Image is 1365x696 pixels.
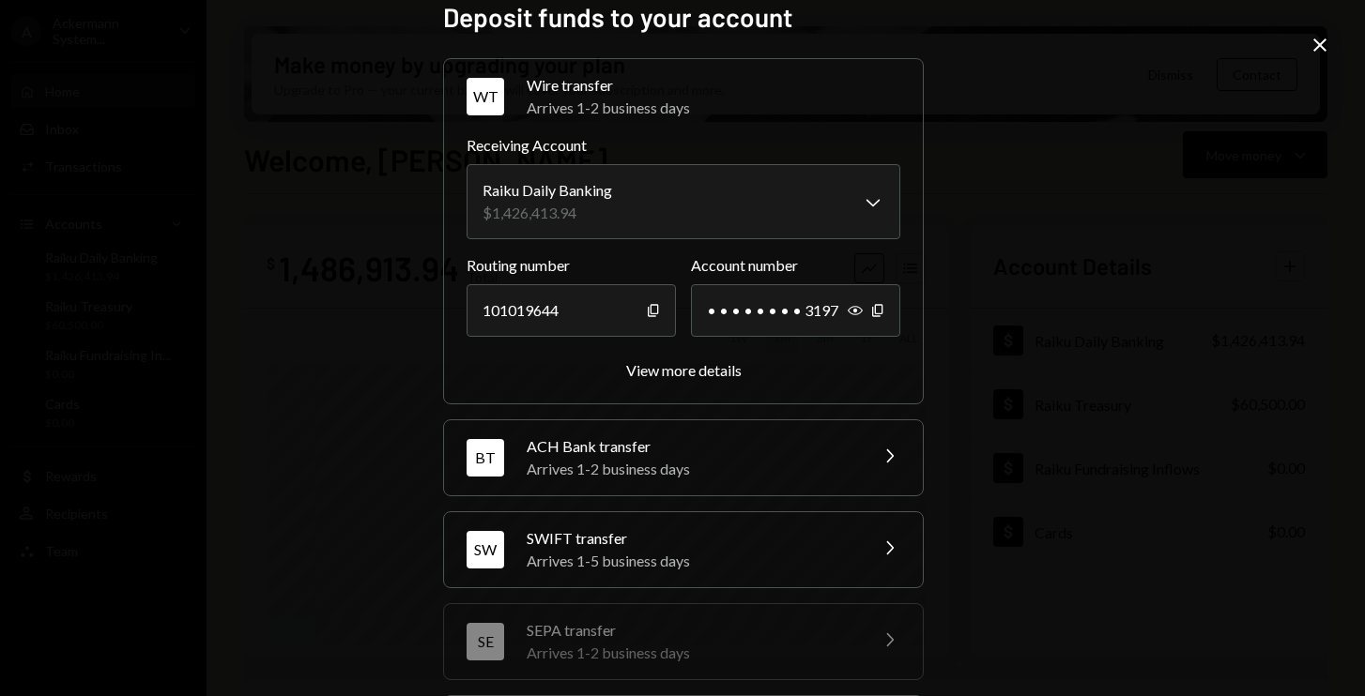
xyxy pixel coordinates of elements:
[467,254,676,277] label: Routing number
[467,134,900,157] label: Receiving Account
[467,284,676,337] div: 101019644
[444,512,923,587] button: SWSWIFT transferArrives 1-5 business days
[444,420,923,495] button: BTACH Bank transferArrives 1-2 business days
[467,164,900,239] button: Receiving Account
[527,619,855,642] div: SEPA transfer
[444,59,923,134] button: WTWire transferArrives 1-2 business days
[444,604,923,679] button: SESEPA transferArrives 1-2 business days
[467,78,504,115] div: WT
[691,254,900,277] label: Account number
[626,361,742,379] div: View more details
[527,435,855,458] div: ACH Bank transfer
[527,642,855,664] div: Arrives 1-2 business days
[527,458,855,480] div: Arrives 1-2 business days
[467,531,504,568] div: SW
[527,74,900,97] div: Wire transfer
[691,284,900,337] div: • • • • • • • • 3197
[467,134,900,381] div: WTWire transferArrives 1-2 business days
[626,361,742,381] button: View more details
[527,550,855,572] div: Arrives 1-5 business days
[467,439,504,477] div: BT
[527,527,855,550] div: SWIFT transfer
[527,97,900,119] div: Arrives 1-2 business days
[467,623,504,660] div: SE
